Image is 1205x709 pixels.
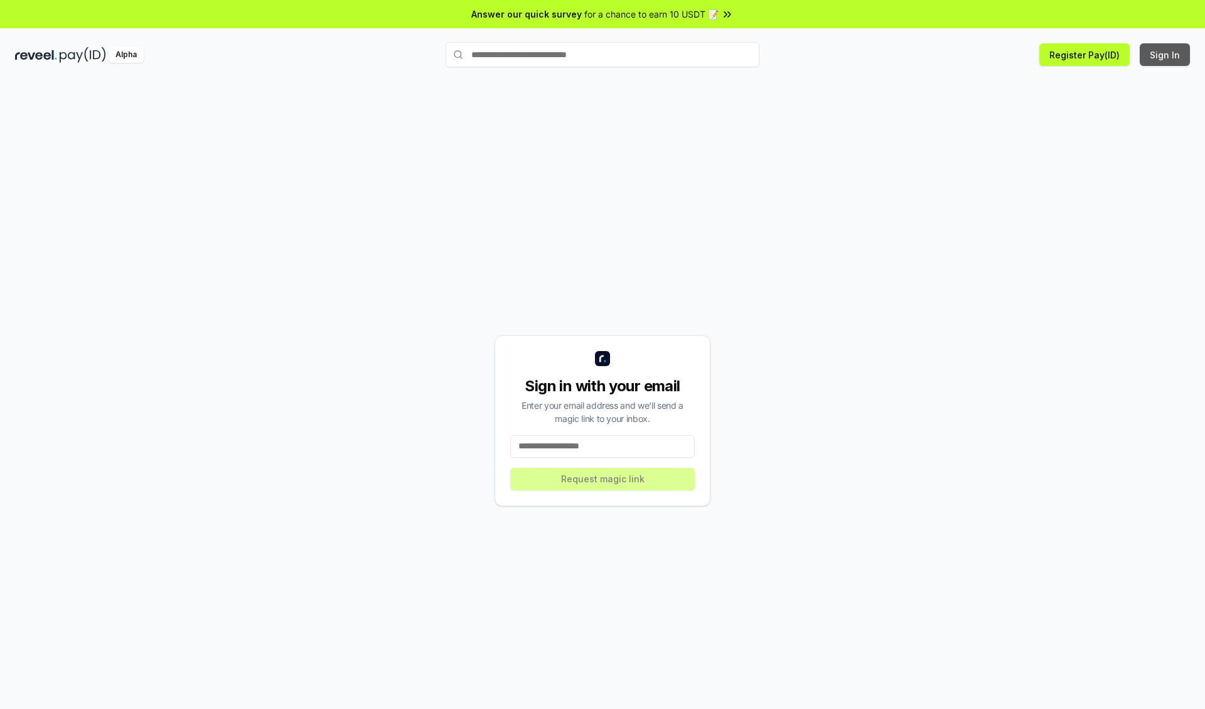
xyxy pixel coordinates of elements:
[595,351,610,366] img: logo_small
[1039,43,1130,66] button: Register Pay(ID)
[1140,43,1190,66] button: Sign In
[60,47,106,63] img: pay_id
[510,399,695,425] div: Enter your email address and we’ll send a magic link to your inbox.
[510,376,695,396] div: Sign in with your email
[109,47,144,63] div: Alpha
[471,8,582,21] span: Answer our quick survey
[15,47,57,63] img: reveel_dark
[584,8,719,21] span: for a chance to earn 10 USDT 📝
